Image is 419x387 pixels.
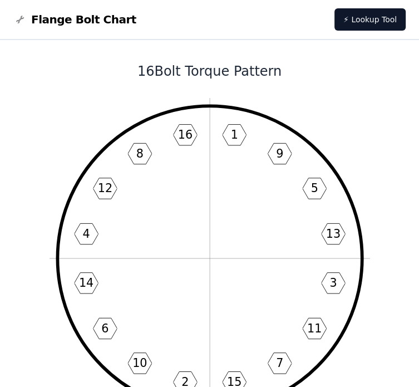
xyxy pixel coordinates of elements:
[78,276,93,290] text: 14
[334,8,406,31] a: ⚡ Lookup Tool
[276,147,283,160] text: 9
[82,227,90,241] text: 4
[326,227,340,241] text: 13
[230,128,238,141] text: 1
[13,12,136,27] a: Flange Bolt Chart LogoFlange Bolt Chart
[13,62,406,80] h1: 16 Bolt Torque Pattern
[329,276,337,290] text: 3
[132,356,147,370] text: 10
[310,182,318,195] text: 5
[276,356,283,370] text: 7
[31,12,136,27] span: Flange Bolt Chart
[178,128,192,141] text: 16
[13,13,27,26] img: Flange Bolt Chart Logo
[307,322,321,335] text: 11
[101,322,109,335] text: 6
[136,147,143,160] text: 8
[97,182,112,195] text: 12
